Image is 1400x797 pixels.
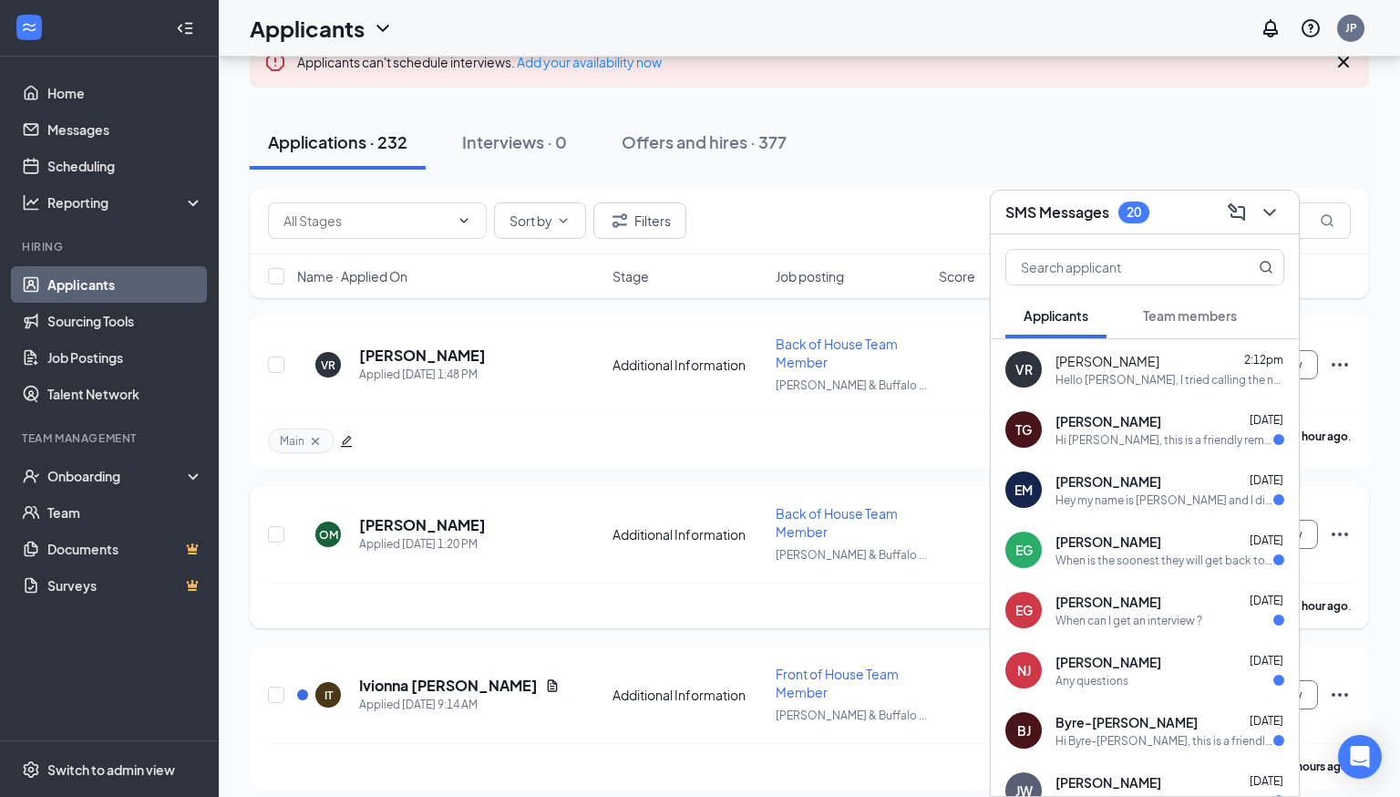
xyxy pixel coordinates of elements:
[776,267,844,285] span: Job posting
[1055,593,1161,611] span: [PERSON_NAME]
[1259,260,1273,274] svg: MagnifyingGlass
[47,376,203,412] a: Talent Network
[372,17,394,39] svg: ChevronDown
[1333,51,1354,73] svg: Cross
[1005,202,1109,223] h3: SMS Messages
[1250,654,1283,668] span: [DATE]
[1055,492,1273,508] div: Hey my name is [PERSON_NAME] and I did an application for you guys and would like to see if it wa...
[22,761,40,779] svg: Settings
[1055,613,1202,628] div: When can I get an interview ?
[1300,17,1322,39] svg: QuestionInfo
[1255,198,1284,227] button: ChevronDown
[1143,307,1237,324] span: Team members
[1250,413,1283,427] span: [DATE]
[1055,673,1128,688] div: Any questions
[268,130,407,153] div: Applications · 232
[1017,721,1031,740] div: BJ
[612,686,765,704] div: Additional Information
[1006,250,1222,285] input: Search applicant
[22,430,200,446] div: Team Management
[321,357,335,373] div: VR
[776,666,899,700] span: Front of House Team Member
[457,213,471,228] svg: ChevronDown
[1055,733,1273,749] div: Hi Byre-[PERSON_NAME], this is a friendly reminder. To move forward with your application for Fro...
[1226,202,1248,223] svg: ComposeMessage
[1250,533,1283,547] span: [DATE]
[1055,713,1198,731] span: Byre-[PERSON_NAME]
[47,111,203,148] a: Messages
[20,18,38,36] svg: WorkstreamLogo
[1250,714,1283,728] span: [DATE]
[47,494,203,531] a: Team
[324,688,333,703] div: IT
[1250,473,1283,487] span: [DATE]
[47,531,203,567] a: DocumentsCrown
[283,211,449,231] input: All Stages
[776,378,927,392] span: [PERSON_NAME] & Buffalo ...
[593,202,686,239] button: Filter Filters
[622,130,787,153] div: Offers and hires · 377
[47,467,188,485] div: Onboarding
[1015,360,1033,378] div: VR
[359,535,486,554] div: Applied [DATE] 1:20 PM
[1329,523,1351,545] svg: Ellipses
[1287,599,1348,613] b: an hour ago
[1055,553,1273,568] div: When is the soonest they will get back to me ?
[359,366,486,384] div: Applied [DATE] 1:48 PM
[22,467,40,485] svg: UserCheck
[359,515,486,535] h5: [PERSON_NAME]
[1055,773,1161,792] span: [PERSON_NAME]
[1015,601,1033,619] div: EG
[1014,481,1033,499] div: EM
[1055,653,1161,671] span: [PERSON_NAME]
[776,336,898,370] span: Back of House Team Member
[47,567,203,604] a: SurveysCrown
[1287,430,1348,443] b: an hour ago
[1015,541,1033,559] div: EG
[1345,20,1357,36] div: JP
[359,696,560,714] div: Applied [DATE] 9:14 AM
[510,214,552,227] span: Sort by
[1024,307,1088,324] span: Applicants
[340,435,353,448] span: edit
[359,346,486,366] h5: [PERSON_NAME]
[1055,533,1161,551] span: [PERSON_NAME]
[1055,372,1284,388] div: Hello [PERSON_NAME], I tried calling the number provided but the call did not go through. I have ...
[47,339,203,376] a: Job Postings
[1055,412,1161,430] span: [PERSON_NAME]
[319,527,338,543] div: OM
[494,202,586,239] button: Sort byChevronDown
[1260,17,1282,39] svg: Notifications
[47,761,175,779] div: Switch to admin view
[612,525,765,543] div: Additional Information
[176,19,194,37] svg: Collapse
[1338,735,1382,779] div: Open Intercom Messenger
[1055,352,1159,370] span: [PERSON_NAME]
[1329,684,1351,706] svg: Ellipses
[22,239,200,254] div: Hiring
[1288,760,1348,773] b: 5 hours ago
[1127,204,1141,220] div: 20
[47,303,203,339] a: Sourcing Tools
[776,505,898,540] span: Back of House Team Member
[556,213,571,228] svg: ChevronDown
[47,266,203,303] a: Applicants
[308,434,323,449] svg: Cross
[939,267,975,285] span: Score
[22,193,40,212] svg: Analysis
[264,51,286,73] svg: Error
[776,709,927,722] span: [PERSON_NAME] & Buffalo ...
[297,54,662,70] span: Applicants can't schedule interviews.
[1329,354,1351,376] svg: Ellipses
[545,678,560,693] svg: Document
[250,13,365,44] h1: Applicants
[297,267,407,285] span: Name · Applied On
[1222,198,1251,227] button: ComposeMessage
[1250,594,1283,607] span: [DATE]
[612,267,649,285] span: Stage
[47,193,204,212] div: Reporting
[1259,202,1281,223] svg: ChevronDown
[1015,420,1032,439] div: TG
[47,148,203,184] a: Scheduling
[517,54,662,70] a: Add your availability now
